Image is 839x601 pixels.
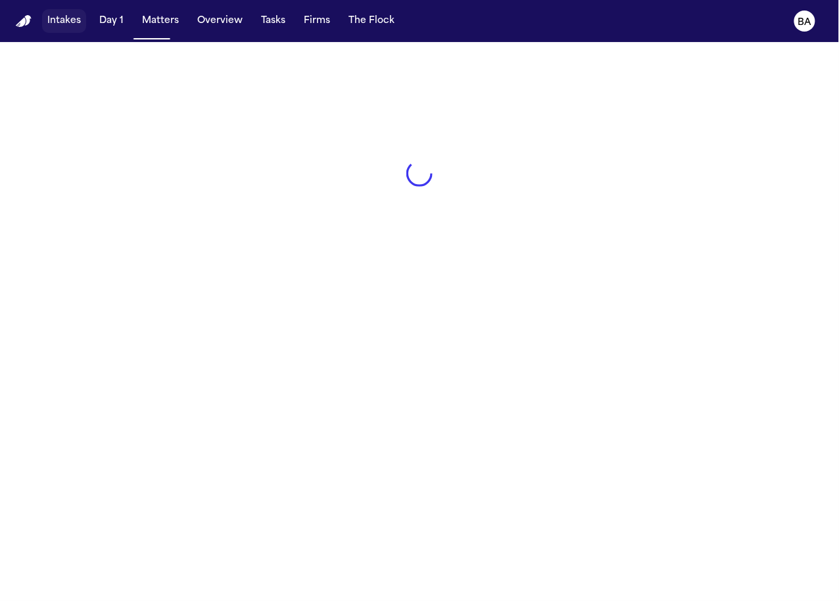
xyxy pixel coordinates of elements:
[256,9,291,33] button: Tasks
[16,15,32,28] img: Finch Logo
[343,9,400,33] button: The Flock
[16,15,32,28] a: Home
[137,9,184,33] button: Matters
[94,9,129,33] button: Day 1
[192,9,248,33] button: Overview
[299,9,335,33] button: Firms
[42,9,86,33] button: Intakes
